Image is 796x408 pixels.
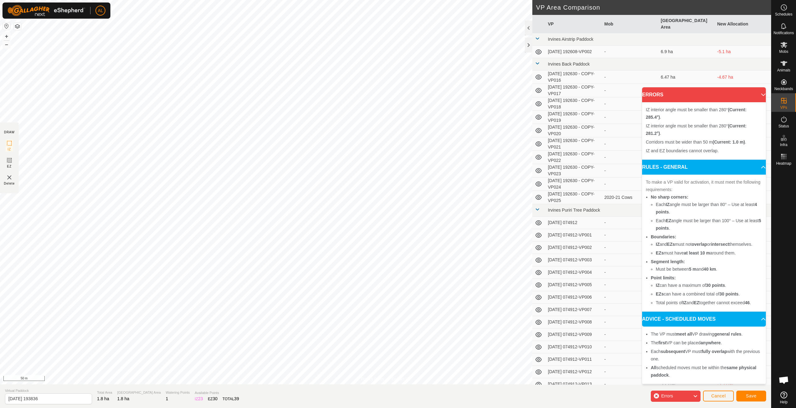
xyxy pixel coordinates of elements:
b: EZs [656,291,664,296]
span: ERRORS [642,91,663,99]
span: Neckbands [774,87,793,91]
span: VPs [780,106,787,109]
td: [DATE] 074912-VP011 [545,353,602,366]
span: Available Points [195,390,239,396]
span: EZ [7,164,12,169]
div: - [604,244,656,251]
th: VP [545,15,602,33]
span: 1.8 ha [97,396,109,401]
li: can have a maximum of . [656,282,762,289]
b: Segment length: [651,259,685,264]
li: Each angle must be larger than 100° – Use at least . [656,217,762,232]
td: [DATE] 074912-VP009 [545,328,602,341]
span: RULES - GENERAL [642,163,688,171]
b: IZ [683,300,686,305]
li: must have around them. [656,249,762,257]
li: Each VP must with the previous one. [651,348,762,363]
b: 40 km [704,267,716,272]
b: 30 points [720,291,738,296]
img: VP [6,174,13,181]
li: The VP must VP drawing . [651,330,762,338]
b: No sharp corners: [651,195,688,199]
span: Infra [780,143,787,147]
th: [GEOGRAPHIC_DATA] Area [658,15,715,33]
span: 30 [213,396,218,401]
div: - [604,74,656,80]
div: - [604,114,656,121]
b: intersect [711,242,729,247]
b: meet all [676,332,692,337]
td: [DATE] 192630 - COPY-VP022 [545,151,602,164]
div: - [604,219,656,226]
td: -4.67 ha [715,71,771,84]
td: [DATE] 074912-VP003 [545,254,602,266]
b: 46 [745,300,750,305]
span: IZ interior angle must be smaller than 280° . [646,123,747,136]
div: - [604,356,656,363]
b: EZ [666,218,671,223]
td: [DATE] 074912 [545,217,602,229]
div: DRAW [4,130,15,135]
span: Mobs [779,50,788,53]
b: IZ [656,242,659,247]
div: - [604,369,656,375]
span: 1 [166,396,168,401]
td: [DATE] 074912-VP007 [545,304,602,316]
button: + [3,33,10,40]
span: IZ [8,147,11,152]
td: [DATE] 074912-VP008 [545,316,602,328]
div: - [604,331,656,338]
a: Privacy Policy [361,376,384,382]
p-accordion-header: RULES - GENERAL [642,160,766,175]
span: IZ interior angle must be smaller than 280° . [646,107,747,120]
a: Contact Us [392,376,410,382]
p-accordion-content: ERRORS [642,102,766,159]
div: - [604,127,656,134]
td: [DATE] 074912-VP001 [545,229,602,241]
div: - [604,232,656,238]
span: Animals [777,68,790,72]
td: [DATE] 074912-VP010 [545,341,602,353]
b: first [658,340,666,345]
h2: VP Area Comparison [536,4,771,11]
b: 5 m [689,267,696,272]
div: - [604,141,656,147]
span: Heatmap [776,162,791,165]
span: IZ and EZ boundaries cannot overlap. [646,148,719,153]
img: Gallagher Logo [7,5,85,16]
td: [DATE] 074912-VP013 [545,378,602,391]
p-accordion-header: ADVICE - SCHEDULED MOVES [642,312,766,327]
span: Help [780,400,788,404]
b: All [651,365,656,370]
button: – [3,41,10,48]
td: [DATE] 074912-VP012 [545,366,602,378]
th: Mob [602,15,659,33]
li: scheduled moves must be within the . [651,364,762,379]
div: - [604,101,656,107]
div: EZ [208,396,218,402]
li: Must be between and . [656,265,762,273]
td: [DATE] 192630 - COPY-VP018 [545,97,602,111]
b: EZ [694,300,699,305]
span: Errors [661,393,673,398]
td: [DATE] 192630 - COPY-VP017 [545,84,602,97]
li: Each angle must be larger than 80° – Use at least . [656,201,762,216]
td: [DATE] 074912-VP005 [545,279,602,291]
b: general rules [714,332,741,337]
td: [DATE] 192630 - COPY-VP025 [545,191,602,204]
div: TOTAL [223,396,239,402]
span: 23 [198,396,203,401]
b: EZs [667,242,675,247]
td: [DATE] 192630 - COPY-VP024 [545,177,602,191]
b: at least 10 m [684,250,710,255]
span: Watering Points [166,390,190,395]
div: IZ [195,396,203,402]
div: - [604,48,656,55]
td: 6.79 ha [658,84,715,97]
div: - [604,306,656,313]
div: 2020-21 Cows [604,194,656,201]
td: [DATE] 192630 - COPY-VP023 [545,164,602,177]
div: - [604,344,656,350]
td: [DATE] 192630 - COPY-VP016 [545,71,602,84]
span: [GEOGRAPHIC_DATA] Area [117,390,161,395]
